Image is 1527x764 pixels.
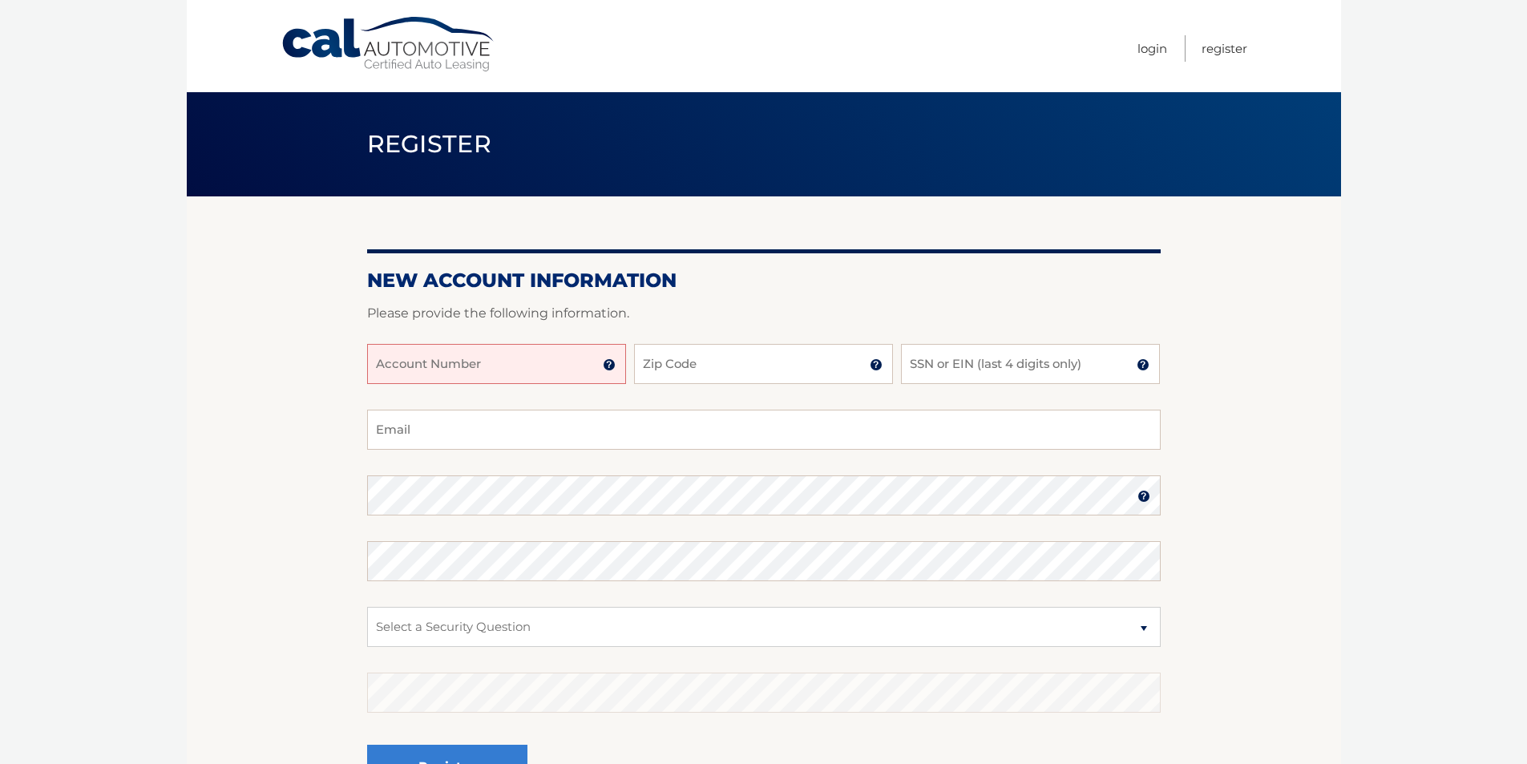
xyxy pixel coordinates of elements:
img: tooltip.svg [1137,490,1150,503]
img: tooltip.svg [870,358,883,371]
span: Register [367,129,492,159]
p: Please provide the following information. [367,302,1161,325]
input: Email [367,410,1161,450]
img: tooltip.svg [1137,358,1149,371]
input: Zip Code [634,344,893,384]
h2: New Account Information [367,269,1161,293]
img: tooltip.svg [603,358,616,371]
a: Register [1202,35,1247,62]
a: Cal Automotive [281,16,497,73]
input: Account Number [367,344,626,384]
input: SSN or EIN (last 4 digits only) [901,344,1160,384]
a: Login [1137,35,1167,62]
